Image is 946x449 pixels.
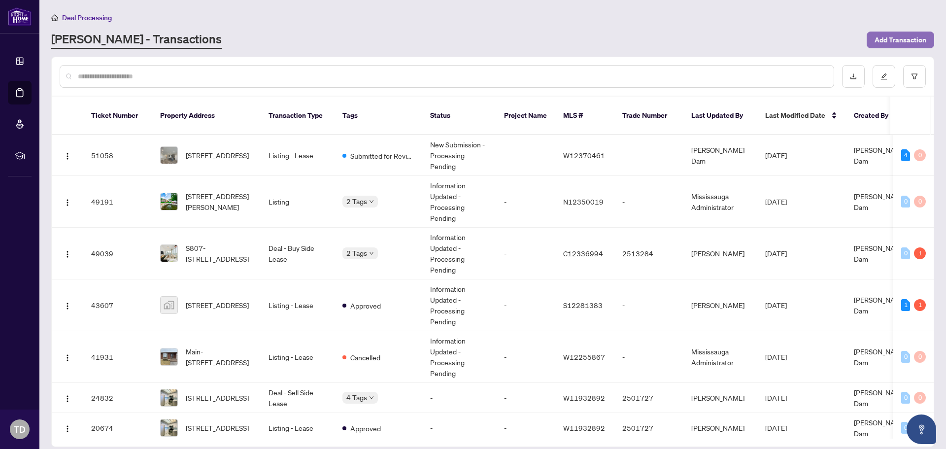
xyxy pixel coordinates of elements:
[422,331,496,383] td: Information Updated - Processing Pending
[161,348,177,365] img: thumbnail-img
[186,242,253,264] span: S807-[STREET_ADDRESS]
[496,331,555,383] td: -
[161,297,177,313] img: thumbnail-img
[369,395,374,400] span: down
[422,383,496,413] td: -
[563,197,604,206] span: N12350019
[496,228,555,279] td: -
[152,97,261,135] th: Property Address
[880,73,887,80] span: edit
[261,383,335,413] td: Deal - Sell Side Lease
[854,347,907,367] span: [PERSON_NAME] Dam
[51,31,222,49] a: [PERSON_NAME] - Transactions
[765,151,787,160] span: [DATE]
[64,354,71,362] img: Logo
[496,383,555,413] td: -
[422,413,496,443] td: -
[60,147,75,163] button: Logo
[369,251,374,256] span: down
[261,413,335,443] td: Listing - Lease
[907,414,936,444] button: Open asap
[614,228,683,279] td: 2513284
[901,149,910,161] div: 4
[914,247,926,259] div: 1
[563,352,605,361] span: W12255867
[614,383,683,413] td: 2501727
[51,14,58,21] span: home
[563,249,603,258] span: C12336994
[563,301,603,310] span: S12281383
[261,279,335,331] td: Listing - Lease
[186,191,253,212] span: [STREET_ADDRESS][PERSON_NAME]
[911,73,918,80] span: filter
[901,196,910,207] div: 0
[854,243,907,263] span: [PERSON_NAME] Dam
[422,176,496,228] td: Information Updated - Processing Pending
[765,352,787,361] span: [DATE]
[850,73,857,80] span: download
[422,135,496,176] td: New Submission - Processing Pending
[765,249,787,258] span: [DATE]
[261,135,335,176] td: Listing - Lease
[62,13,112,22] span: Deal Processing
[614,97,683,135] th: Trade Number
[350,423,381,434] span: Approved
[765,393,787,402] span: [DATE]
[186,422,249,433] span: [STREET_ADDRESS]
[555,97,614,135] th: MLS #
[496,413,555,443] td: -
[346,196,367,207] span: 2 Tags
[8,7,32,26] img: logo
[765,197,787,206] span: [DATE]
[765,423,787,432] span: [DATE]
[161,245,177,262] img: thumbnail-img
[335,97,422,135] th: Tags
[563,151,605,160] span: W12370461
[496,176,555,228] td: -
[60,245,75,261] button: Logo
[683,97,757,135] th: Last Updated By
[60,420,75,436] button: Logo
[757,97,846,135] th: Last Modified Date
[83,331,152,383] td: 41931
[186,300,249,311] span: [STREET_ADDRESS]
[614,331,683,383] td: -
[60,390,75,406] button: Logo
[346,392,367,403] span: 4 Tags
[683,228,757,279] td: [PERSON_NAME]
[64,395,71,403] img: Logo
[901,392,910,404] div: 0
[161,193,177,210] img: thumbnail-img
[914,299,926,311] div: 1
[161,389,177,406] img: thumbnail-img
[875,32,926,48] span: Add Transaction
[765,110,825,121] span: Last Modified Date
[496,97,555,135] th: Project Name
[350,352,380,363] span: Cancelled
[614,176,683,228] td: -
[64,425,71,433] img: Logo
[422,279,496,331] td: Information Updated - Processing Pending
[161,147,177,164] img: thumbnail-img
[614,135,683,176] td: -
[914,196,926,207] div: 0
[496,279,555,331] td: -
[261,331,335,383] td: Listing - Lease
[683,413,757,443] td: [PERSON_NAME]
[842,65,865,88] button: download
[83,413,152,443] td: 20674
[914,351,926,363] div: 0
[914,149,926,161] div: 0
[683,331,757,383] td: Mississauga Administrator
[83,97,152,135] th: Ticket Number
[914,392,926,404] div: 0
[60,194,75,209] button: Logo
[563,423,605,432] span: W11932892
[854,418,907,438] span: [PERSON_NAME] Dam
[683,176,757,228] td: Mississauga Administrator
[60,297,75,313] button: Logo
[422,97,496,135] th: Status
[186,150,249,161] span: [STREET_ADDRESS]
[261,97,335,135] th: Transaction Type
[83,383,152,413] td: 24832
